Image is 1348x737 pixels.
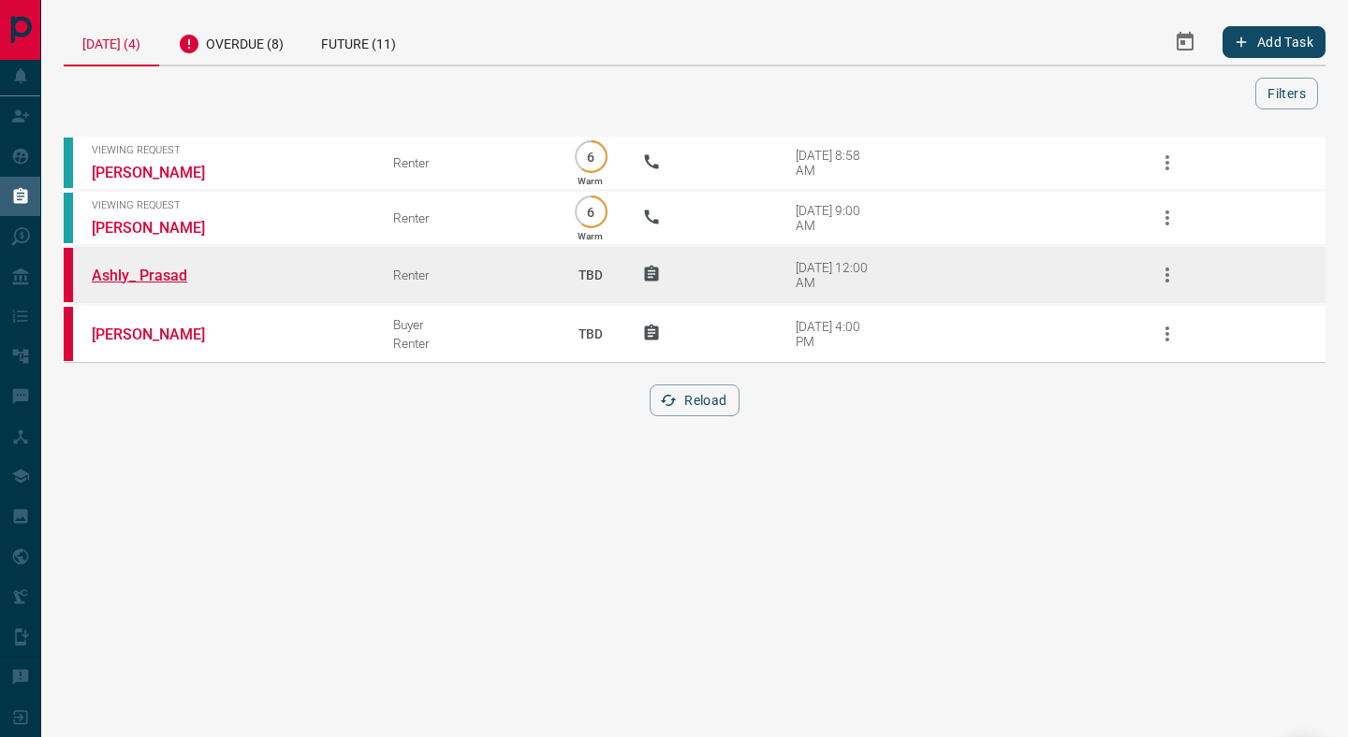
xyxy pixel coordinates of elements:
[64,137,73,188] div: condos.ca
[92,144,365,156] span: Viewing Request
[567,250,614,300] p: TBD
[64,248,73,302] div: property.ca
[64,193,73,243] div: condos.ca
[393,317,538,332] div: Buyer
[393,210,538,225] div: Renter
[584,205,598,219] p: 6
[796,148,875,178] div: [DATE] 8:58 AM
[796,319,875,349] div: [DATE] 4:00 PM
[92,219,232,237] a: [PERSON_NAME]
[650,384,739,416] button: Reload
[92,325,232,343] a: [PERSON_NAME]
[1255,78,1318,109] button: Filters
[92,267,232,284] a: Ashly_ Prasad
[796,260,875,290] div: [DATE] 12:00 AM
[584,150,598,164] p: 6
[64,307,73,361] div: property.ca
[796,203,875,233] div: [DATE] 9:00 AM
[92,199,365,211] span: Viewing Request
[567,309,614,359] p: TBD
[92,164,232,181] a: [PERSON_NAME]
[1223,26,1326,58] button: Add Task
[578,231,603,241] p: Warm
[64,19,159,66] div: [DATE] (4)
[1163,20,1208,65] button: Select Date Range
[393,155,538,170] div: Renter
[302,19,415,65] div: Future (11)
[159,19,302,65] div: Overdue (8)
[578,176,603,186] p: Warm
[393,267,538,282] div: Renter
[393,336,538,351] div: Renter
